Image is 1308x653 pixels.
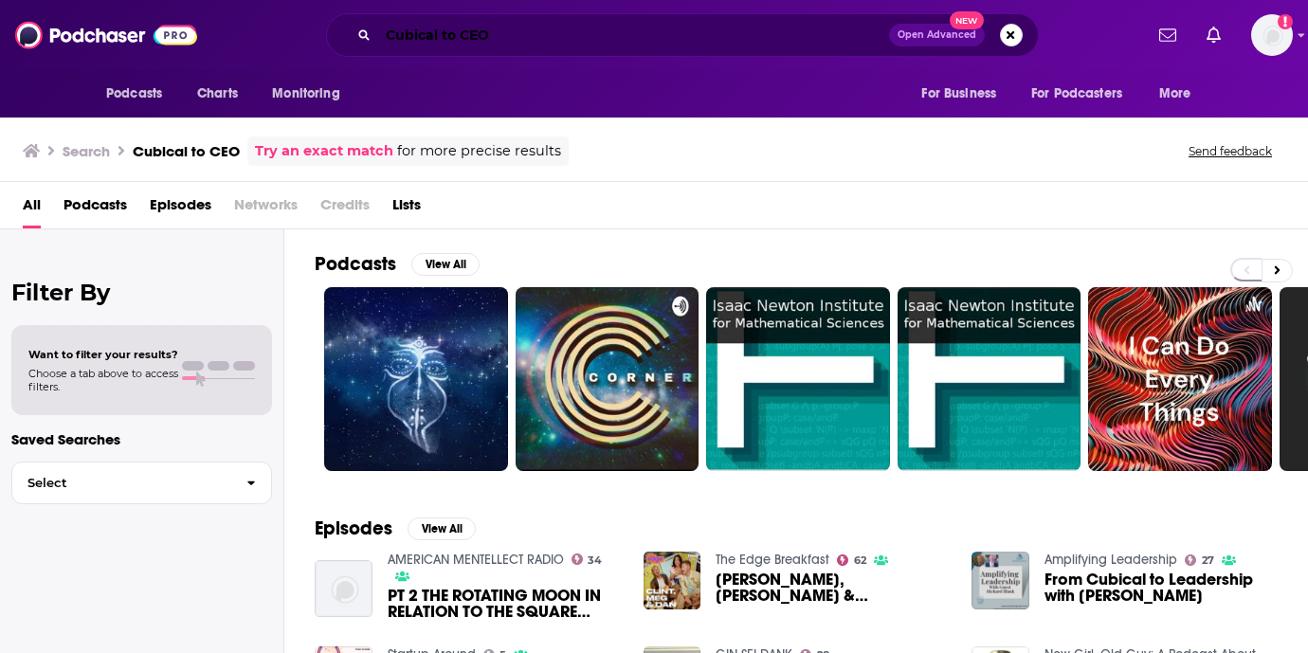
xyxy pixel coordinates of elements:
button: Select [11,462,272,504]
button: open menu [1019,76,1150,112]
button: Send feedback [1183,143,1278,159]
img: CLINT, MEG & DAN FULL SHOW - 17TH APRIL: CUBICALE NIGHTMARE [644,552,701,609]
img: PT 2 THE ROTATING MOON IN RELATION TO THE SQUARE CUBICAL SUN & EARTH [315,560,372,618]
button: open menu [908,76,1020,112]
span: Select [12,477,231,489]
span: 34 [588,556,602,565]
a: Lists [392,190,421,228]
span: Charts [197,81,238,107]
button: Open AdvancedNew [889,24,985,46]
a: All [23,190,41,228]
h2: Podcasts [315,252,396,276]
span: 62 [854,556,866,565]
p: Saved Searches [11,430,272,448]
a: From Cubical to Leadership with Richard Blank [1045,571,1278,604]
a: 27 [1185,554,1214,566]
span: Monitoring [272,81,339,107]
button: open menu [1146,76,1215,112]
h3: Search [63,142,110,160]
button: View All [411,253,480,276]
span: From Cubical to Leadership with [PERSON_NAME] [1045,571,1278,604]
span: New [950,11,984,29]
a: The Edge Breakfast [716,552,829,568]
span: More [1159,81,1191,107]
a: Episodes [150,190,211,228]
img: User Profile [1251,14,1293,56]
a: Show notifications dropdown [1199,19,1228,51]
img: Podchaser - Follow, Share and Rate Podcasts [15,17,197,53]
a: EpisodesView All [315,517,476,540]
span: Choose a tab above to access filters. [28,367,178,393]
svg: Add a profile image [1278,14,1293,29]
a: Charts [185,76,249,112]
span: [PERSON_NAME], [PERSON_NAME] & [PERSON_NAME] FULL SHOW - [DATE]: CUBICALE NIGHTMARE [716,571,949,604]
span: Want to filter your results? [28,348,178,361]
img: From Cubical to Leadership with Richard Blank [972,552,1029,609]
a: PT 2 THE ROTATING MOON IN RELATION TO THE SQUARE CUBICAL SUN & EARTH [388,588,621,620]
span: Logged in as redsetterpr [1251,14,1293,56]
span: Credits [320,190,370,228]
span: 27 [1202,556,1214,565]
a: 62 [837,554,866,566]
a: Try an exact match [255,140,393,162]
a: 34 [572,553,603,565]
a: Podcasts [64,190,127,228]
h2: Filter By [11,279,272,306]
div: Search podcasts, credits, & more... [326,13,1039,57]
span: Open Advanced [898,30,976,40]
span: For Podcasters [1031,81,1122,107]
a: PodcastsView All [315,252,480,276]
a: Amplifying Leadership [1045,552,1177,568]
span: Networks [234,190,298,228]
input: Search podcasts, credits, & more... [378,20,889,50]
button: open menu [259,76,364,112]
h2: Episodes [315,517,392,540]
span: for more precise results [397,140,561,162]
a: AMERICAN MENTELLECT RADIO [388,552,564,568]
span: Podcasts [106,81,162,107]
a: CLINT, MEG & DAN FULL SHOW - 17TH APRIL: CUBICALE NIGHTMARE [716,571,949,604]
button: Show profile menu [1251,14,1293,56]
span: For Business [921,81,996,107]
button: View All [408,517,476,540]
button: open menu [93,76,187,112]
h3: Cubical to CEO [133,142,240,160]
a: Show notifications dropdown [1152,19,1184,51]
